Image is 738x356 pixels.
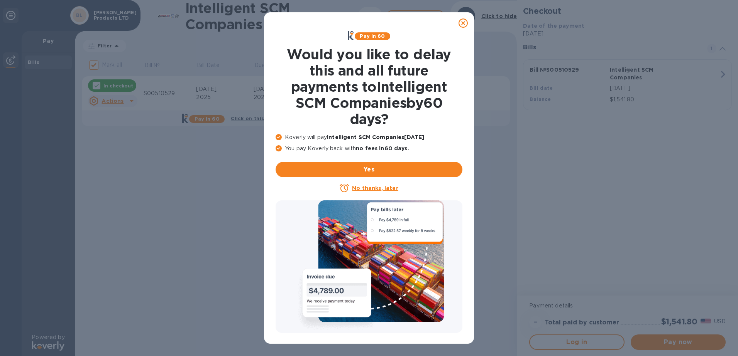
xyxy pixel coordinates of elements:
b: Pay in 60 [360,33,385,39]
b: no fees in 60 days . [356,145,409,151]
button: Yes [276,162,462,177]
h1: Would you like to delay this and all future payments to Intelligent SCM Companies by 60 days ? [276,46,462,127]
u: No thanks, later [352,185,398,191]
b: Intelligent SCM Companies [DATE] [327,134,424,140]
p: You pay Koverly back with [276,144,462,153]
span: Yes [282,165,456,174]
p: Koverly will pay [276,133,462,141]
